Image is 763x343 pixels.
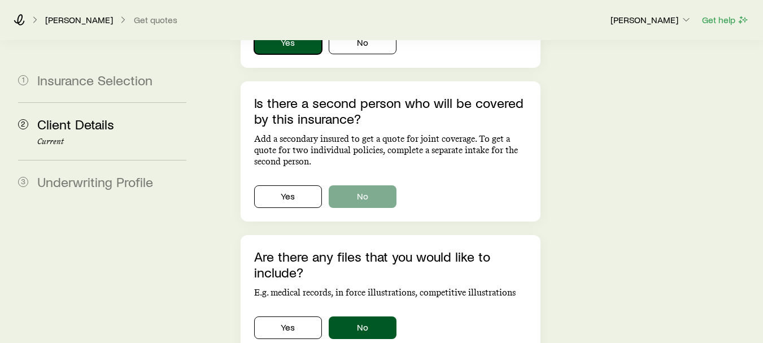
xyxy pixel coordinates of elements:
p: [PERSON_NAME] [45,14,113,25]
p: Current [37,137,186,146]
span: 3 [18,177,28,187]
button: No [329,185,396,208]
span: Insurance Selection [37,72,152,88]
p: Is there a second person who will be covered by this insurance? [254,95,527,127]
button: Get quotes [133,15,178,25]
p: Are there any files that you would like to include? [254,249,527,280]
p: E.g. medical records, in force illustrations, competitive illustrations [254,287,527,298]
span: 1 [18,75,28,85]
span: Underwriting Profile [37,173,153,190]
button: [PERSON_NAME] [610,14,692,27]
button: Yes [254,32,322,54]
button: No [329,32,396,54]
p: [PERSON_NAME] [611,14,692,25]
span: 2 [18,119,28,129]
span: Client Details [37,116,114,132]
button: Yes [254,185,322,208]
button: Get help [701,14,749,27]
button: No [329,316,396,339]
p: Add a secondary insured to get a quote for joint coverage. To get a quote for two individual poli... [254,133,527,167]
button: Yes [254,316,322,339]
